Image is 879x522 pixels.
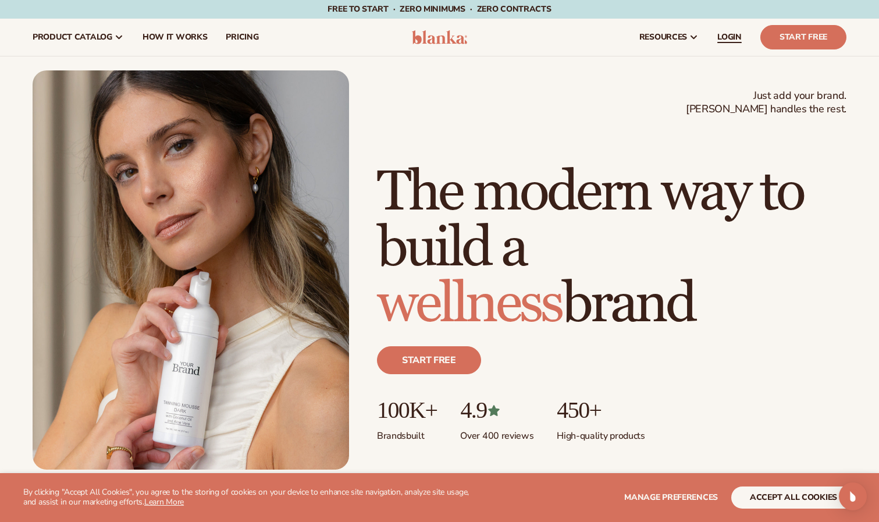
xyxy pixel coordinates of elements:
[630,19,708,56] a: resources
[23,488,476,507] p: By clicking "Accept All Cookies", you agree to the storing of cookies on your device to enhance s...
[23,19,133,56] a: product catalog
[717,33,742,42] span: LOGIN
[624,487,718,509] button: Manage preferences
[460,397,533,423] p: 4.9
[133,19,217,56] a: How It Works
[760,25,846,49] a: Start Free
[686,89,846,116] span: Just add your brand. [PERSON_NAME] handles the rest.
[377,346,481,374] a: Start free
[557,423,645,442] p: High-quality products
[460,423,533,442] p: Over 400 reviews
[143,33,208,42] span: How It Works
[377,423,437,442] p: Brands built
[377,165,846,332] h1: The modern way to build a brand
[328,3,551,15] span: Free to start · ZERO minimums · ZERO contracts
[412,30,467,44] img: logo
[557,397,645,423] p: 450+
[33,70,349,470] img: Female holding tanning mousse.
[624,492,718,503] span: Manage preferences
[839,482,867,510] div: Open Intercom Messenger
[226,33,258,42] span: pricing
[33,33,112,42] span: product catalog
[639,33,687,42] span: resources
[144,496,184,507] a: Learn More
[731,487,856,509] button: accept all cookies
[377,397,437,423] p: 100K+
[708,19,751,56] a: LOGIN
[377,270,562,338] span: wellness
[216,19,268,56] a: pricing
